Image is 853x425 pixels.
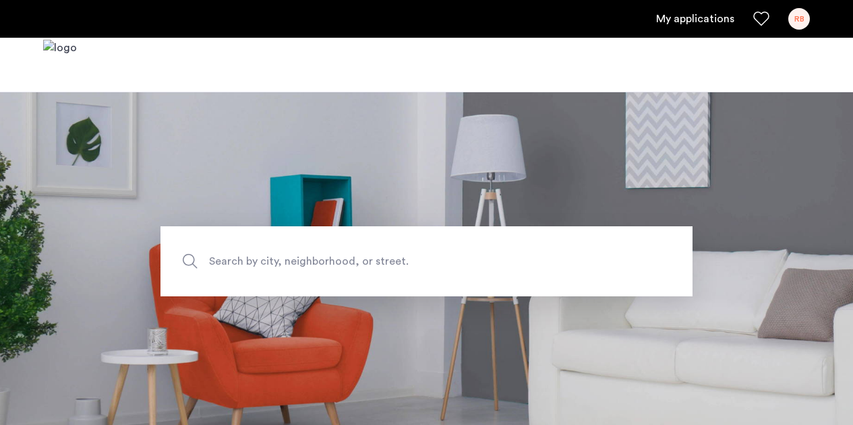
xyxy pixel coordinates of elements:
a: Cazamio logo [43,40,77,90]
div: RB [788,8,810,30]
span: Search by city, neighborhood, or street. [209,252,581,270]
a: My application [656,11,734,27]
input: Apartment Search [160,226,693,296]
a: Favorites [753,11,769,27]
img: logo [43,40,77,90]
